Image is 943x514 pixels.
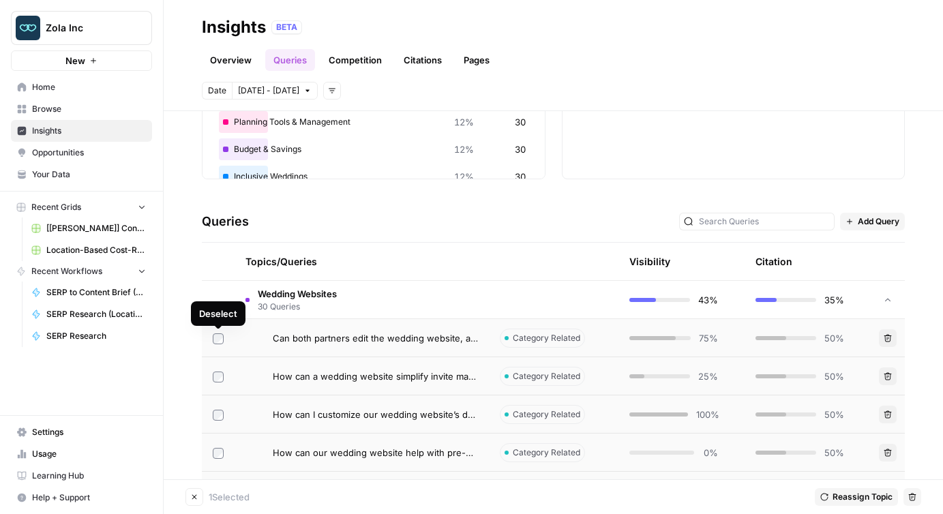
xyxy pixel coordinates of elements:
[219,138,528,160] div: Budget & Savings
[32,81,146,93] span: Home
[696,408,718,421] span: 100%
[815,488,898,506] button: Reassign Topic
[16,16,40,40] img: Zola Inc Logo
[258,287,337,301] span: Wedding Websites
[25,282,152,303] a: SERP to Content Brief (Location)
[208,85,226,97] span: Date
[199,307,237,320] div: Deselect
[824,293,844,307] span: 35%
[46,244,146,256] span: Location-Based Cost-Related Articles
[46,308,146,320] span: SERP Research (Location)
[11,487,152,509] button: Help + Support
[11,98,152,120] a: Browse
[25,303,152,325] a: SERP Research (Location)
[515,115,526,129] span: 30
[25,325,152,347] a: SERP Research
[31,265,102,277] span: Recent Workflows
[65,54,85,67] span: New
[273,331,478,345] span: Can both partners edit the wedding website, and how to collaborate on it?
[202,16,266,38] div: Insights
[11,142,152,164] a: Opportunities
[513,332,580,344] span: Category Related
[46,286,146,299] span: SERP to Content Brief (Location)
[755,243,792,280] div: Citation
[454,115,474,129] span: 12%
[858,215,899,228] span: Add Query
[265,49,315,71] a: Queries
[273,408,478,421] span: How can I customize our wedding website’s design and color theme?
[32,426,146,438] span: Settings
[32,492,146,504] span: Help + Support
[11,421,152,443] a: Settings
[513,408,580,421] span: Category Related
[515,142,526,156] span: 30
[232,82,318,100] button: [DATE] - [DATE]
[258,301,337,313] span: 30 Queries
[32,103,146,115] span: Browse
[31,201,81,213] span: Recent Grids
[702,446,718,459] span: 0%
[395,49,450,71] a: Citations
[11,164,152,185] a: Your Data
[320,49,390,71] a: Competition
[25,239,152,261] a: Location-Based Cost-Related Articles
[698,293,718,307] span: 43%
[32,125,146,137] span: Insights
[454,142,474,156] span: 12%
[699,331,718,345] span: 75%
[238,85,299,97] span: [DATE] - [DATE]
[11,443,152,465] a: Usage
[32,470,146,482] span: Learning Hub
[32,168,146,181] span: Your Data
[202,49,260,71] a: Overview
[11,197,152,217] button: Recent Grids
[219,111,528,133] div: Planning Tools & Management
[824,446,844,459] span: 50%
[824,331,844,345] span: 50%
[46,222,146,235] span: [[PERSON_NAME]] Content Creation
[840,213,905,230] button: Add Query
[11,465,152,487] a: Learning Hub
[513,447,580,459] span: Category Related
[699,215,830,228] input: Search Queries
[833,491,893,503] span: Reassign Topic
[629,255,670,269] div: Visibility
[46,330,146,342] span: SERP Research
[11,11,152,45] button: Workspace: Zola Inc
[209,490,809,504] div: 1 Selected
[32,448,146,460] span: Usage
[11,261,152,282] button: Recent Workflows
[25,217,152,239] a: [[PERSON_NAME]] Content Creation
[273,446,478,459] span: How can our wedding website help with pre-wedding announcements?
[455,49,498,71] a: Pages
[515,170,526,183] span: 30
[11,76,152,98] a: Home
[824,408,844,421] span: 50%
[698,369,718,383] span: 25%
[46,21,128,35] span: Zola Inc
[273,369,478,383] span: How can a wedding website simplify invite management and RSVPs?
[11,50,152,71] button: New
[454,170,474,183] span: 12%
[32,147,146,159] span: Opportunities
[11,120,152,142] a: Insights
[202,212,249,231] h3: Queries
[245,243,478,280] div: Topics/Queries
[219,166,528,187] div: Inclusive Weddings
[824,369,844,383] span: 50%
[271,20,302,34] div: BETA
[513,370,580,382] span: Category Related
